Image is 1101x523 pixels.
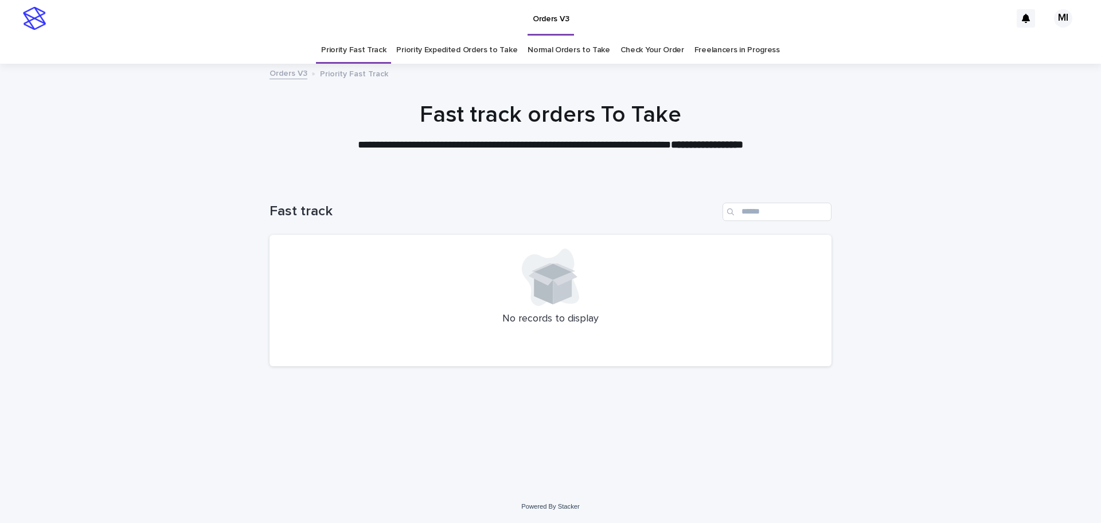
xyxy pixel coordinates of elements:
a: Check Your Order [620,37,684,64]
a: Normal Orders to Take [528,37,610,64]
p: Priority Fast Track [320,67,388,79]
a: Powered By Stacker [521,503,579,510]
a: Freelancers in Progress [694,37,780,64]
h1: Fast track [270,203,718,220]
div: MI [1054,9,1072,28]
a: Orders V3 [270,66,307,79]
a: Priority Expedited Orders to Take [396,37,517,64]
h1: Fast track orders To Take [270,101,831,129]
input: Search [723,203,831,221]
a: Priority Fast Track [321,37,386,64]
img: stacker-logo-s-only.png [23,7,46,30]
p: No records to display [283,313,818,326]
